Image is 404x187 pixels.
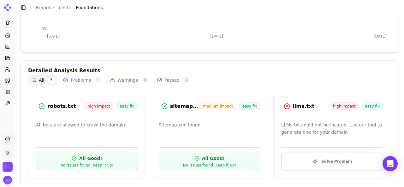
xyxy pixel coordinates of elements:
button: Open user button [3,176,12,184]
span: easy fix [239,102,261,110]
a: belif [59,4,68,11]
button: Warnings0 [107,75,151,85]
img: LG H&H [3,162,13,172]
img: Juan Dolan [3,176,12,184]
nav: breadcrumb [36,4,103,11]
tspan: [DATE] [374,34,387,38]
button: Open organization switcher [3,162,13,172]
tspan: [DATE] [210,34,223,38]
button: Passed2 [154,75,193,85]
div: Open Intercom Messenger [383,156,398,171]
button: All3 [28,75,57,85]
div: No issues found. Keep it up! [60,163,113,168]
tspan: 0% [42,27,48,31]
span: high impact [84,102,114,110]
button: Current brand: belif [3,18,13,28]
span: 3 [48,77,54,83]
p: LLMs.txt could not be located. Use our tool to generate one for your domain [281,121,383,136]
span: medium impact [199,102,236,110]
span: easy fix [361,102,383,110]
div: robots.txt [47,102,84,110]
div: sitemap.xml [170,102,200,110]
div: No issues found. Keep it up! [183,163,236,168]
span: Foundations [76,4,103,11]
div: Detailed Analysis Results [28,68,391,73]
div: All Good! [202,155,225,161]
img: belif [3,18,13,28]
span: 1 [95,77,101,83]
p: All bots are allowed to crawl the domain! [36,121,138,129]
tspan: [DATE] [47,34,60,38]
button: Solve Problem [281,153,383,170]
button: Problems1 [60,75,104,85]
span: easy fix [116,102,138,110]
span: high impact [330,102,359,110]
span: 2 [183,77,190,83]
div: llms.txt [293,102,330,110]
div: All Good! [79,155,102,161]
a: Brands [36,5,51,10]
span: 0 [142,77,148,83]
p: Sitemap.xml found [159,121,261,129]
